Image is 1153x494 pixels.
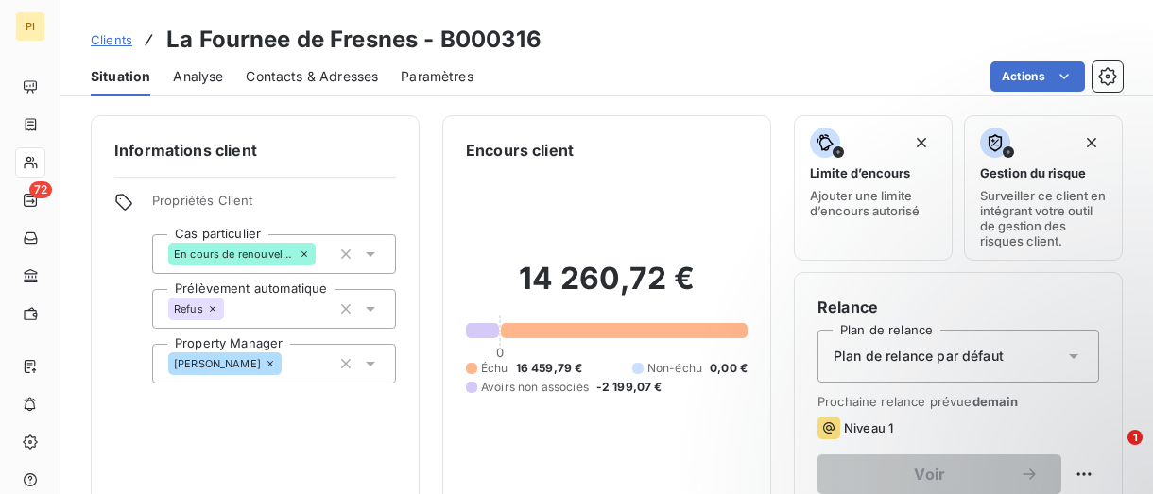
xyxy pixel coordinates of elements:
span: Gestion du risque [980,165,1086,180]
span: -2 199,07 € [596,379,663,396]
span: En cours de renouvellement [174,248,295,260]
button: Voir [817,454,1061,494]
span: Analyse [173,67,223,86]
span: [PERSON_NAME] [174,358,261,369]
iframe: Intercom live chat [1089,430,1134,475]
span: Contacts & Adresses [246,67,378,86]
span: 0,00 € [710,360,748,377]
span: Surveiller ce client en intégrant votre outil de gestion des risques client. [980,188,1107,248]
button: Limite d’encoursAjouter une limite d’encours autorisé [794,115,953,261]
button: Gestion du risqueSurveiller ce client en intégrant votre outil de gestion des risques client. [964,115,1123,261]
span: Propriétés Client [152,193,396,219]
h3: La Fournee de Fresnes - B000316 [166,23,542,57]
h2: 14 260,72 € [466,260,748,316]
span: Échu [481,360,508,377]
div: PI [15,11,45,42]
span: 72 [29,181,52,198]
span: Ajouter une limite d’encours autorisé [810,188,937,218]
input: Ajouter une valeur [282,355,297,372]
span: Clients [91,32,132,47]
span: Avoirs non associés [481,379,589,396]
a: Clients [91,30,132,49]
h6: Informations client [114,139,396,162]
span: Voir [840,467,1020,482]
span: 0 [496,345,504,360]
span: 16 459,79 € [516,360,583,377]
span: Situation [91,67,150,86]
button: Actions [990,61,1085,92]
h6: Encours client [466,139,574,162]
span: 1 [1127,430,1143,445]
h6: Relance [817,296,1099,318]
span: Paramètres [401,67,473,86]
span: Limite d’encours [810,165,910,180]
span: Refus [174,303,203,315]
input: Ajouter une valeur [316,246,331,263]
span: Non-échu [647,360,702,377]
input: Ajouter une valeur [224,300,239,317]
